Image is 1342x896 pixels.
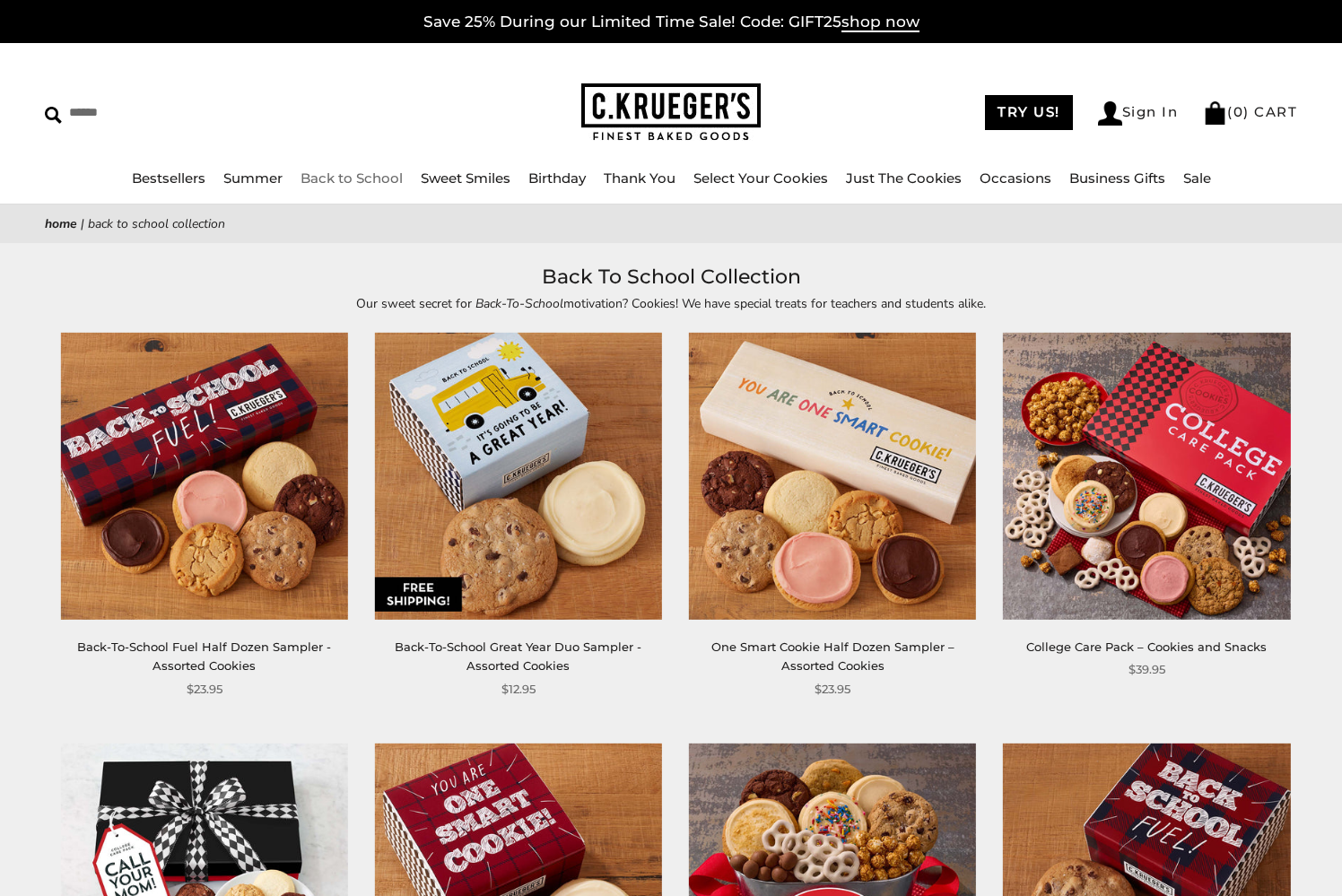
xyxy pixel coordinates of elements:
[60,333,347,620] img: Back-To-School Fuel Half Dozen Sampler - Assorted Cookies
[45,215,77,232] a: Home
[1203,103,1297,120] a: (0) CART
[45,99,341,126] input: Search
[693,170,828,187] a: Select Your Cookies
[581,83,761,142] img: C.KRUEGER'S
[45,107,62,124] img: Search
[1128,660,1165,679] span: $39.95
[711,639,954,673] a: One Smart Cookie Half Dozen Sampler – Assorted Cookies
[132,170,205,187] a: Bestsellers
[1069,170,1165,187] a: Business Gifts
[1203,101,1227,125] img: Bag
[815,680,850,699] span: $23.95
[77,639,331,673] a: Back-To-School Fuel Half Dozen Sampler - Assorted Cookies
[841,13,919,32] span: shop now
[563,295,986,312] span: motivation? Cookies! We have special treats for teachers and students alike.
[72,261,1270,293] h1: Back To School Collection
[223,170,283,187] a: Summer
[1098,101,1122,126] img: Account
[1098,101,1179,126] a: Sign In
[846,170,962,187] a: Just The Cookies
[980,170,1051,187] a: Occasions
[501,680,536,699] span: $12.95
[1183,170,1211,187] a: Sale
[395,639,641,673] a: Back-To-School Great Year Duo Sampler - Assorted Cookies
[81,215,84,232] span: |
[301,170,403,187] a: Back to School
[187,680,222,699] span: $23.95
[475,295,563,312] em: Back-To-School
[689,333,976,620] img: One Smart Cookie Half Dozen Sampler – Assorted Cookies
[1003,333,1290,620] img: College Care Pack – Cookies and Snacks
[985,95,1073,130] a: TRY US!
[1026,639,1267,654] a: College Care Pack – Cookies and Snacks
[375,333,662,620] img: Back-To-School Great Year Duo Sampler - Assorted Cookies
[88,215,225,232] span: Back To School Collection
[356,295,475,312] span: Our sweet secret for
[604,170,675,187] a: Thank You
[423,13,919,32] a: Save 25% During our Limited Time Sale! Code: GIFT25shop now
[528,170,586,187] a: Birthday
[1233,103,1244,120] span: 0
[421,170,510,187] a: Sweet Smiles
[45,213,1297,234] nav: breadcrumbs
